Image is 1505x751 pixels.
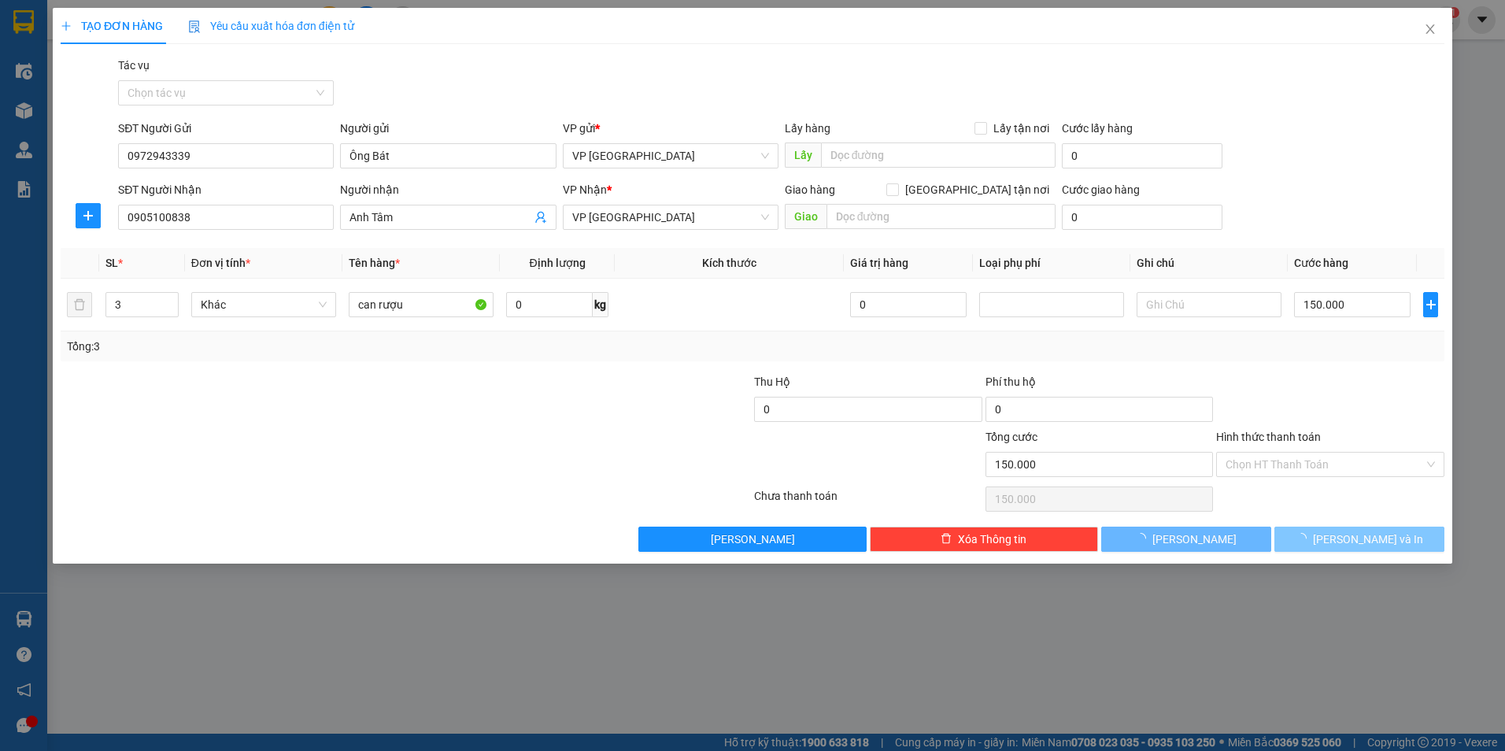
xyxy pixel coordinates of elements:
[785,122,830,135] span: Lấy hàng
[191,257,250,269] span: Đơn vị tính
[61,20,72,31] span: plus
[826,204,1056,229] input: Dọc đường
[1216,431,1321,443] label: Hình thức thanh toán
[752,487,984,515] div: Chưa thanh toán
[201,293,327,316] span: Khác
[61,20,163,32] span: TẠO ĐƠN HÀNG
[340,120,556,137] div: Người gửi
[1294,257,1348,269] span: Cước hàng
[973,248,1130,279] th: Loại phụ phí
[785,204,826,229] span: Giao
[1062,183,1140,196] label: Cước giao hàng
[534,211,547,224] span: user-add
[899,181,1056,198] span: [GEOGRAPHIC_DATA] tận nơi
[1101,527,1271,552] button: [PERSON_NAME]
[188,20,201,33] img: icon
[941,533,952,546] span: delete
[349,257,400,269] span: Tên hàng
[985,373,1214,397] div: Phí thu hộ
[572,205,769,229] span: VP Đà Nẵng
[1062,122,1133,135] label: Cước lấy hàng
[1313,531,1423,548] span: [PERSON_NAME] và In
[340,181,556,198] div: Người nhận
[850,292,967,317] input: 0
[67,338,581,355] div: Tổng: 3
[593,292,608,317] span: kg
[1062,143,1222,168] input: Cước lấy hàng
[987,120,1056,137] span: Lấy tận nơi
[118,181,334,198] div: SĐT Người Nhận
[563,120,778,137] div: VP gửi
[821,142,1056,168] input: Dọc đường
[118,120,334,137] div: SĐT Người Gửi
[711,531,795,548] span: [PERSON_NAME]
[754,375,790,388] span: Thu Hộ
[188,20,354,32] span: Yêu cầu xuất hóa đơn điện tử
[1423,292,1438,317] button: plus
[958,531,1026,548] span: Xóa Thông tin
[870,527,1098,552] button: deleteXóa Thông tin
[1408,8,1452,52] button: Close
[67,292,92,317] button: delete
[1135,533,1152,544] span: loading
[1424,23,1437,35] span: close
[1274,527,1444,552] button: [PERSON_NAME] và In
[638,527,867,552] button: [PERSON_NAME]
[572,144,769,168] span: VP Can Lộc
[702,257,756,269] span: Kích thước
[1152,531,1237,548] span: [PERSON_NAME]
[1424,298,1437,311] span: plus
[1130,248,1288,279] th: Ghi chú
[349,292,494,317] input: VD: Bàn, Ghế
[530,257,586,269] span: Định lượng
[850,257,908,269] span: Giá trị hàng
[785,142,821,168] span: Lấy
[563,183,607,196] span: VP Nhận
[1296,533,1313,544] span: loading
[105,257,118,269] span: SL
[1137,292,1281,317] input: Ghi Chú
[118,59,150,72] label: Tác vụ
[1062,205,1222,230] input: Cước giao hàng
[985,431,1037,443] span: Tổng cước
[76,209,100,222] span: plus
[785,183,835,196] span: Giao hàng
[76,203,101,228] button: plus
